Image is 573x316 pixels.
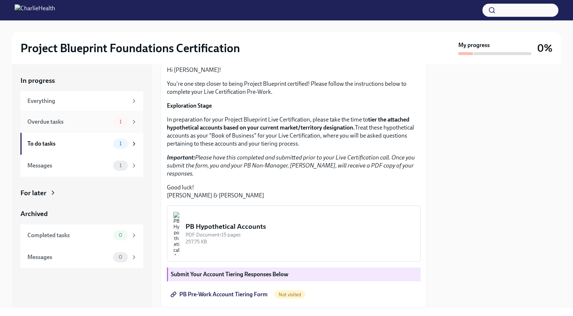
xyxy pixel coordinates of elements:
a: Everything [20,91,143,111]
div: Overdue tasks [27,118,110,126]
span: PB Pre-Work Account Tiering Form [172,291,268,298]
span: 0 [114,232,127,238]
span: 1 [115,141,126,146]
strong: Submit Your Account Tiering Responses Below [171,271,289,278]
div: Messages [27,253,110,261]
div: PB Hypothetical Accounts [186,222,415,231]
div: Messages [27,162,110,170]
a: Messages1 [20,155,143,177]
strong: My progress [458,41,490,49]
div: Completed tasks [27,231,110,239]
span: 0 [114,254,127,260]
h2: Project Blueprint Foundations Certification [20,41,240,55]
p: Good luck! [PERSON_NAME] & [PERSON_NAME] [167,184,421,200]
span: 1 [115,163,126,168]
button: PB Hypothetical AccountsPDF Document•15 pages257.75 KB [167,205,421,262]
a: Messages0 [20,246,143,268]
em: Please have this completed and submitted prior to your Live Certification call. Once you submit t... [167,154,415,177]
span: Not visited [274,292,305,297]
strong: Exploration Stage [167,102,212,109]
a: PB Pre-Work Account Tiering Form [167,287,273,302]
div: PDF Document • 15 pages [186,231,415,238]
div: To do tasks [27,140,110,148]
p: You're one step closer to being Project Blueprint certified! Please follow the instructions below... [167,80,421,96]
img: CharlieHealth [15,4,55,16]
div: For later [20,188,46,198]
h3: 0% [537,42,553,55]
p: In preparation for your Project Blueprint Live Certification, please take the time to Treat these... [167,116,421,148]
span: 1 [115,119,126,124]
a: Archived [20,209,143,219]
img: PB Hypothetical Accounts [173,212,180,255]
a: For later [20,188,143,198]
div: 257.75 KB [186,238,415,245]
strong: Important: [167,154,195,161]
a: In progress [20,76,143,85]
a: Completed tasks0 [20,224,143,246]
p: Hi [PERSON_NAME]! [167,66,421,74]
div: Everything [27,97,128,105]
a: To do tasks1 [20,133,143,155]
a: Overdue tasks1 [20,111,143,133]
